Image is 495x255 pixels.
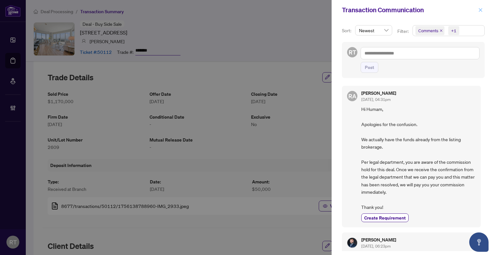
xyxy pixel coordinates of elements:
span: Newest [359,25,388,35]
span: RA [348,92,356,101]
h5: [PERSON_NAME] [361,91,396,95]
p: Sort: [342,27,353,34]
span: [DATE], 04:31pm [361,97,391,102]
span: RT [349,48,356,57]
span: [DATE], 06:23pm [361,244,391,249]
h5: [PERSON_NAME] [361,238,396,242]
button: Post [361,62,378,73]
span: Comments [415,26,444,35]
div: +1 [451,27,456,34]
span: Hi Humam, Apologies for the confusion. We actually have the funds already from the listing broker... [361,105,476,211]
div: Transaction Communication [342,5,476,15]
span: Create Requirement [364,214,406,221]
span: Comments [418,27,438,34]
button: Open asap [469,232,489,252]
button: Create Requirement [361,213,409,222]
span: close [440,29,443,32]
img: Profile Icon [347,238,357,248]
span: close [478,8,483,12]
p: Filter: [397,28,410,35]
